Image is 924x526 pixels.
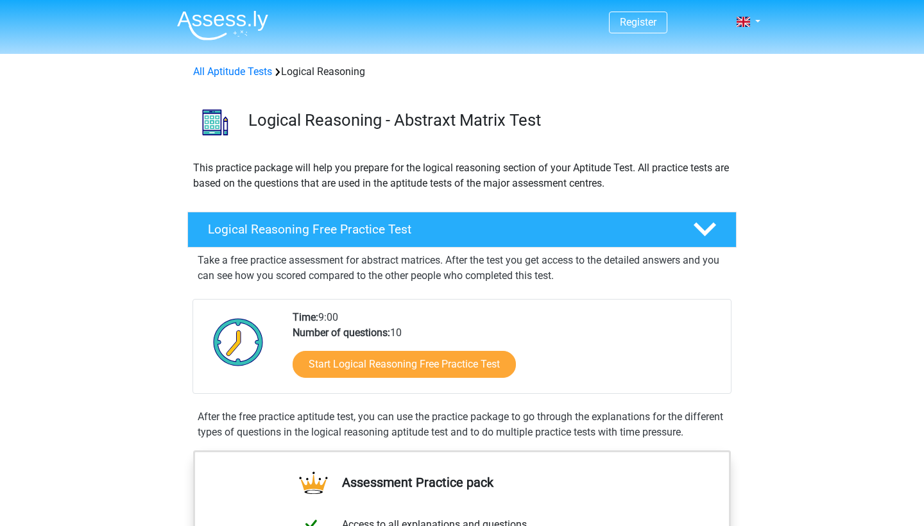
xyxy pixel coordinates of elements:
[177,10,268,40] img: Assessly
[193,409,732,440] div: After the free practice aptitude test, you can use the practice package to go through the explana...
[283,310,730,393] div: 9:00 10
[193,160,731,191] p: This practice package will help you prepare for the logical reasoning section of your Aptitude Te...
[293,327,390,339] b: Number of questions:
[182,212,742,248] a: Logical Reasoning Free Practice Test
[293,311,318,323] b: Time:
[248,110,726,130] h3: Logical Reasoning - Abstraxt Matrix Test
[620,16,656,28] a: Register
[188,64,736,80] div: Logical Reasoning
[206,310,271,374] img: Clock
[208,222,672,237] h4: Logical Reasoning Free Practice Test
[198,253,726,284] p: Take a free practice assessment for abstract matrices. After the test you get access to the detai...
[293,351,516,378] a: Start Logical Reasoning Free Practice Test
[188,95,243,149] img: logical reasoning
[193,65,272,78] a: All Aptitude Tests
